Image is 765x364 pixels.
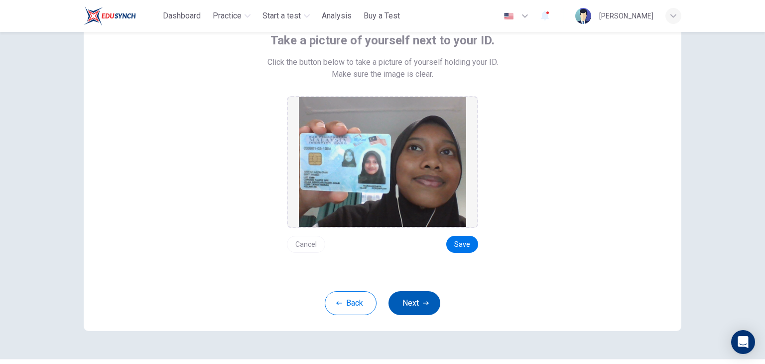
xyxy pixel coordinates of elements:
[299,97,466,227] img: preview screemshot
[258,7,314,25] button: Start a test
[325,291,377,315] button: Back
[388,291,440,315] button: Next
[84,6,136,26] img: ELTC logo
[364,10,400,22] span: Buy a Test
[599,10,653,22] div: [PERSON_NAME]
[318,7,356,25] button: Analysis
[360,7,404,25] button: Buy a Test
[332,68,433,80] span: Make sure the image is clear.
[163,10,201,22] span: Dashboard
[731,330,755,354] div: Open Intercom Messenger
[322,10,352,22] span: Analysis
[287,236,325,253] button: Cancel
[267,56,498,68] span: Click the button below to take a picture of yourself holding your ID.
[503,12,515,20] img: en
[270,32,495,48] span: Take a picture of yourself next to your ID.
[575,8,591,24] img: Profile picture
[446,236,478,253] button: Save
[262,10,301,22] span: Start a test
[209,7,255,25] button: Practice
[159,7,205,25] button: Dashboard
[213,10,242,22] span: Practice
[84,6,159,26] a: ELTC logo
